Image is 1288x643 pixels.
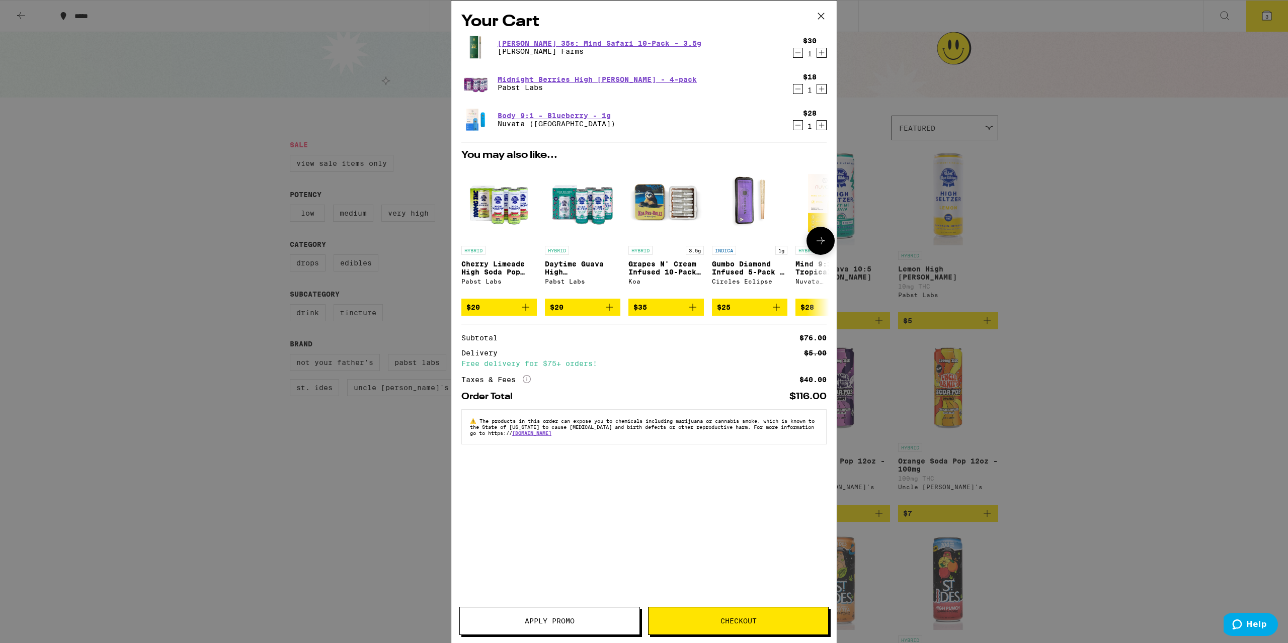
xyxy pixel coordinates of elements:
[799,334,827,341] div: $76.00
[712,278,787,285] div: Circles Eclipse
[461,349,505,356] div: Delivery
[545,246,569,255] p: HYBRID
[461,69,490,98] img: Pabst Labs - Midnight Berries High Seltzer - 4-pack
[461,165,537,299] a: Open page for Cherry Limeade High Soda Pop 25mg - 4 Pack from Pabst Labs
[712,260,787,276] p: Gumbo Diamond Infused 5-Pack - 3.5g
[461,375,531,384] div: Taxes & Fees
[720,617,757,624] span: Checkout
[803,37,817,45] div: $30
[498,112,615,120] a: Body 9:1 - Blueberry - 1g
[461,299,537,316] button: Add to bag
[545,299,620,316] button: Add to bag
[817,120,827,130] button: Increment
[799,376,827,383] div: $40.00
[793,120,803,130] button: Decrement
[498,83,697,91] p: Pabst Labs
[775,246,787,255] p: 1g
[461,33,490,61] img: Lowell Farms - Lowell 35s: Mind Safari 10-Pack - 3.5g
[803,122,817,130] div: 1
[545,165,620,241] img: Pabst Labs - Daytime Guava High Seltzer - 4-pack
[461,11,827,33] h2: Your Cart
[470,418,479,424] span: ⚠️
[461,278,537,285] div: Pabst Labs
[793,48,803,58] button: Decrement
[545,260,620,276] p: Daytime Guava High [PERSON_NAME] - 4-pack
[550,303,563,311] span: $20
[795,165,871,299] a: Open page for Mind 9:1 - Tropical - 1g from Nuvata (CA)
[628,246,653,255] p: HYBRID
[633,303,647,311] span: $35
[461,106,490,134] img: Nuvata (CA) - Body 9:1 - Blueberry - 1g
[525,617,575,624] span: Apply Promo
[498,39,701,47] a: [PERSON_NAME] 35s: Mind Safari 10-Pack - 3.5g
[803,50,817,58] div: 1
[804,349,827,356] div: $5.00
[461,360,827,367] div: Free delivery for $75+ orders!
[789,392,827,401] div: $116.00
[1224,613,1278,638] iframe: Opens a widget where you can find more information
[712,246,736,255] p: INDICA
[793,84,803,94] button: Decrement
[461,334,505,341] div: Subtotal
[461,260,537,276] p: Cherry Limeade High Soda Pop 25mg - 4 Pack
[512,430,551,436] a: [DOMAIN_NAME]
[461,150,827,160] h2: You may also like...
[498,75,697,83] a: Midnight Berries High [PERSON_NAME] - 4-pack
[712,165,787,299] a: Open page for Gumbo Diamond Infused 5-Pack - 3.5g from Circles Eclipse
[817,84,827,94] button: Increment
[459,607,640,635] button: Apply Promo
[817,48,827,58] button: Increment
[712,165,787,241] img: Circles Eclipse - Gumbo Diamond Infused 5-Pack - 3.5g
[628,165,704,299] a: Open page for Grapes N' Cream Infused 10-Pack - 3.5g from Koa
[800,303,814,311] span: $28
[545,165,620,299] a: Open page for Daytime Guava High Seltzer - 4-pack from Pabst Labs
[803,109,817,117] div: $28
[545,278,620,285] div: Pabst Labs
[628,165,704,241] img: Koa - Grapes N' Cream Infused 10-Pack - 3.5g
[686,246,704,255] p: 3.5g
[628,260,704,276] p: Grapes N' Cream Infused 10-Pack - 3.5g
[795,260,871,276] p: Mind 9:1 - Tropical - 1g
[628,278,704,285] div: Koa
[795,299,871,316] button: Add to bag
[803,86,817,94] div: 1
[803,73,817,81] div: $18
[461,165,537,241] img: Pabst Labs - Cherry Limeade High Soda Pop 25mg - 4 Pack
[498,120,615,128] p: Nuvata ([GEOGRAPHIC_DATA])
[795,246,820,255] p: HYBRID
[461,392,520,401] div: Order Total
[498,47,701,55] p: [PERSON_NAME] Farms
[648,607,829,635] button: Checkout
[795,165,871,241] img: Nuvata (CA) - Mind 9:1 - Tropical - 1g
[795,278,871,285] div: Nuvata ([GEOGRAPHIC_DATA])
[628,299,704,316] button: Add to bag
[470,418,815,436] span: The products in this order can expose you to chemicals including marijuana or cannabis smoke, whi...
[717,303,731,311] span: $25
[712,299,787,316] button: Add to bag
[466,303,480,311] span: $20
